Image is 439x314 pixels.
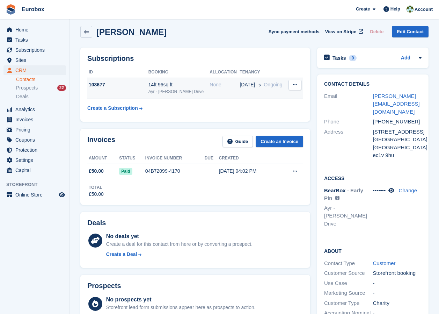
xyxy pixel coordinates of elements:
[87,67,148,78] th: ID
[87,81,148,88] div: 103677
[15,165,57,175] span: Capital
[119,153,145,164] th: Status
[145,167,205,175] div: 04B72099-4170
[324,81,422,87] h2: Contact Details
[15,145,57,155] span: Protection
[3,105,66,114] a: menu
[240,81,255,88] span: [DATE]
[401,54,410,62] a: Add
[15,25,57,35] span: Home
[240,67,287,78] th: Tenancy
[373,93,420,115] a: [PERSON_NAME][EMAIL_ADDRESS][DOMAIN_NAME]
[322,26,365,37] a: View on Stripe
[6,181,69,188] span: Storefront
[15,155,57,165] span: Settings
[335,196,339,200] img: icon-info-grey-7440780725fd019a000dd9b08b2336e03edf1995a4989e88bcd33f0948082b44.svg
[145,153,205,164] th: Invoice number
[3,35,66,45] a: menu
[16,76,66,83] a: Contacts
[89,191,104,198] div: £50.00
[87,219,106,227] h2: Deals
[15,125,57,135] span: Pricing
[89,167,104,175] span: £50.00
[324,289,373,297] div: Marketing Source
[106,241,253,248] div: Create a deal for this contact from here or by converting a prospect.
[373,269,422,277] div: Storefront booking
[373,279,422,287] div: -
[324,259,373,267] div: Contact Type
[325,28,356,35] span: View on Stripe
[219,153,280,164] th: Created
[210,67,240,78] th: Allocation
[407,6,414,13] img: Lorna Russell
[87,136,115,147] h2: Invoices
[324,187,363,201] span: - Early Pin
[106,304,256,311] div: Storefront lead form submissions appear here as prospects to action.
[324,269,373,277] div: Customer Source
[269,26,320,37] button: Sync payment methods
[324,279,373,287] div: Use Case
[148,67,210,78] th: Booking
[324,204,373,228] li: Ayr - [PERSON_NAME] Drive
[324,187,346,193] span: BearBox
[3,45,66,55] a: menu
[356,6,370,13] span: Create
[392,26,429,37] a: Edit Contact
[373,136,422,144] div: [GEOGRAPHIC_DATA]
[324,118,373,126] div: Phone
[15,115,57,124] span: Invoices
[3,25,66,35] a: menu
[373,187,386,193] span: •••••••
[324,128,373,159] div: Address
[16,84,66,92] a: Prospects 22
[324,92,373,116] div: Email
[15,35,57,45] span: Tasks
[148,88,210,95] div: Ayr - [PERSON_NAME] Drive
[264,82,282,87] span: Ongoing
[87,55,303,63] h2: Subscriptions
[15,45,57,55] span: Subscriptions
[390,6,400,13] span: Help
[16,93,66,100] a: Deals
[219,167,280,175] div: [DATE] 04:02 PM
[57,85,66,91] div: 22
[89,184,104,191] div: Total
[96,27,167,37] h2: [PERSON_NAME]
[3,135,66,145] a: menu
[19,3,47,15] a: Eurobox
[148,81,210,88] div: 14ft 96sq ft
[399,187,417,193] a: Change
[106,251,137,258] div: Create a Deal
[3,155,66,165] a: menu
[106,251,253,258] a: Create a Deal
[15,105,57,114] span: Analytics
[373,144,422,152] div: [GEOGRAPHIC_DATA]
[373,151,422,159] div: ec1v 9hu
[367,26,386,37] button: Delete
[222,136,253,147] a: Guide
[6,4,16,15] img: stora-icon-8386f47178a22dfd0bd8f6a31ec36ba5ce8667c1dd55bd0f319d3a0aa187defe.svg
[332,55,346,61] h2: Tasks
[349,55,357,61] div: 0
[3,125,66,135] a: menu
[87,102,142,115] a: Create a Subscription
[16,85,38,91] span: Prospects
[3,65,66,75] a: menu
[3,145,66,155] a: menu
[210,81,240,88] div: None
[324,174,422,181] h2: Access
[324,299,373,307] div: Customer Type
[3,190,66,200] a: menu
[373,128,422,136] div: [STREET_ADDRESS]
[58,191,66,199] a: Preview store
[373,118,422,126] div: [PHONE_NUMBER]
[16,93,29,100] span: Deals
[3,115,66,124] a: menu
[373,260,396,266] a: Customer
[15,65,57,75] span: CRM
[3,55,66,65] a: menu
[415,6,433,13] span: Account
[106,232,253,241] div: No deals yet
[15,135,57,145] span: Coupons
[87,105,138,112] div: Create a Subscription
